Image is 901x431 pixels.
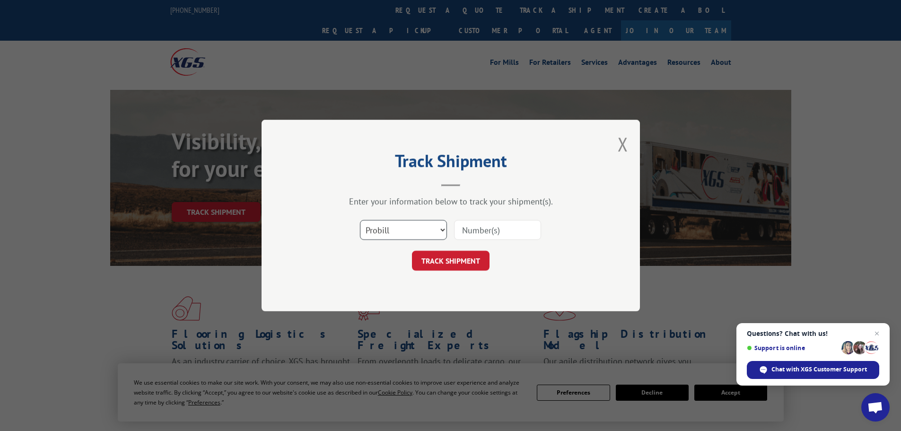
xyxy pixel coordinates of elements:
[454,220,541,240] input: Number(s)
[771,365,867,374] span: Chat with XGS Customer Support
[412,251,490,271] button: TRACK SHIPMENT
[747,361,879,379] div: Chat with XGS Customer Support
[747,344,838,352] span: Support is online
[871,328,883,339] span: Close chat
[747,330,879,337] span: Questions? Chat with us!
[861,393,890,422] div: Open chat
[309,154,593,172] h2: Track Shipment
[618,132,628,157] button: Close modal
[309,196,593,207] div: Enter your information below to track your shipment(s).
